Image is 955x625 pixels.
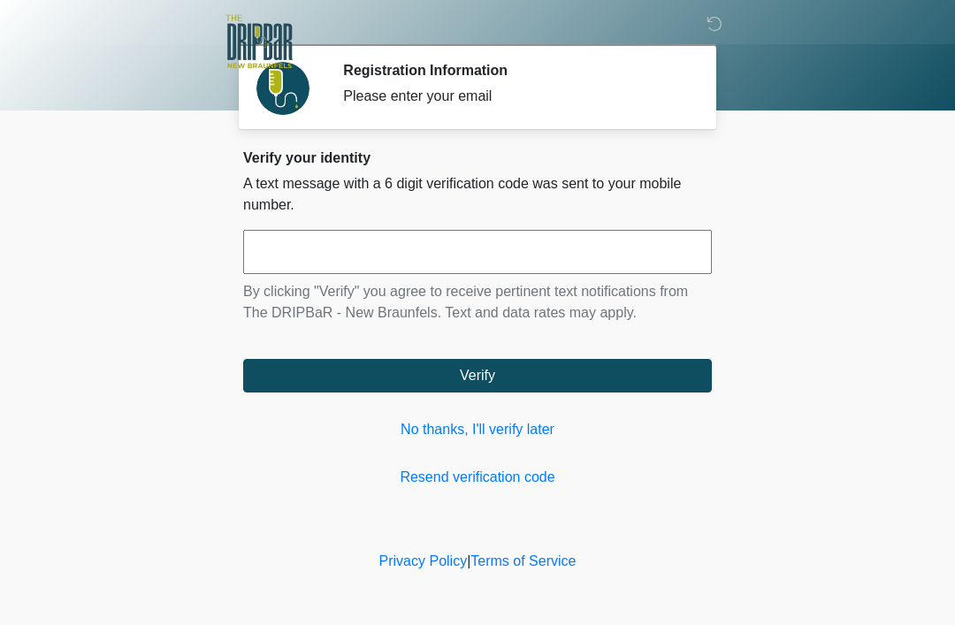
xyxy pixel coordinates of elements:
[225,13,293,71] img: The DRIPBaR - New Braunfels Logo
[243,173,712,216] p: A text message with a 6 digit verification code was sent to your mobile number.
[243,149,712,166] h2: Verify your identity
[243,467,712,488] a: Resend verification code
[243,359,712,393] button: Verify
[343,86,685,107] div: Please enter your email
[243,419,712,440] a: No thanks, I'll verify later
[256,62,309,115] img: Agent Avatar
[243,281,712,324] p: By clicking "Verify" you agree to receive pertinent text notifications from The DRIPBaR - New Bra...
[379,553,468,568] a: Privacy Policy
[470,553,576,568] a: Terms of Service
[467,553,470,568] a: |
